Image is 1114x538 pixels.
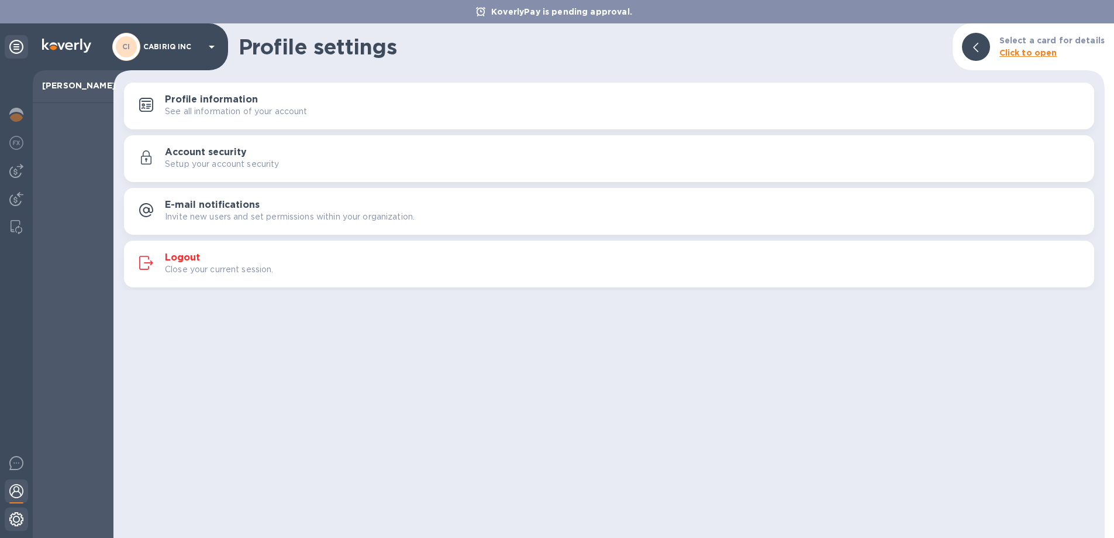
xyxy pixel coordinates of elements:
img: Logo [42,39,91,53]
h3: Profile information [165,94,258,105]
p: KoverlyPay is pending approval. [485,6,638,18]
b: CI [122,42,130,51]
h3: E-mail notifications [165,200,260,211]
p: Setup your account security [165,158,280,170]
button: Profile informationSee all information of your account [124,83,1094,129]
p: CABIRIQ INC [143,43,202,51]
h3: Logout [165,252,200,263]
button: E-mail notificationsInvite new users and set permissions within your organization. [124,188,1094,235]
h1: Profile settings [239,35,943,59]
p: [PERSON_NAME] [42,80,104,91]
p: See all information of your account [165,105,308,118]
button: LogoutClose your current session. [124,241,1094,287]
h3: Account security [165,147,247,158]
b: Click to open [999,48,1057,57]
p: Close your current session. [165,263,274,276]
iframe: Chat Widget [852,67,1114,538]
button: Account securitySetup your account security [124,135,1094,182]
img: Foreign exchange [9,136,23,150]
p: Invite new users and set permissions within your organization. [165,211,415,223]
b: Select a card for details [999,36,1105,45]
